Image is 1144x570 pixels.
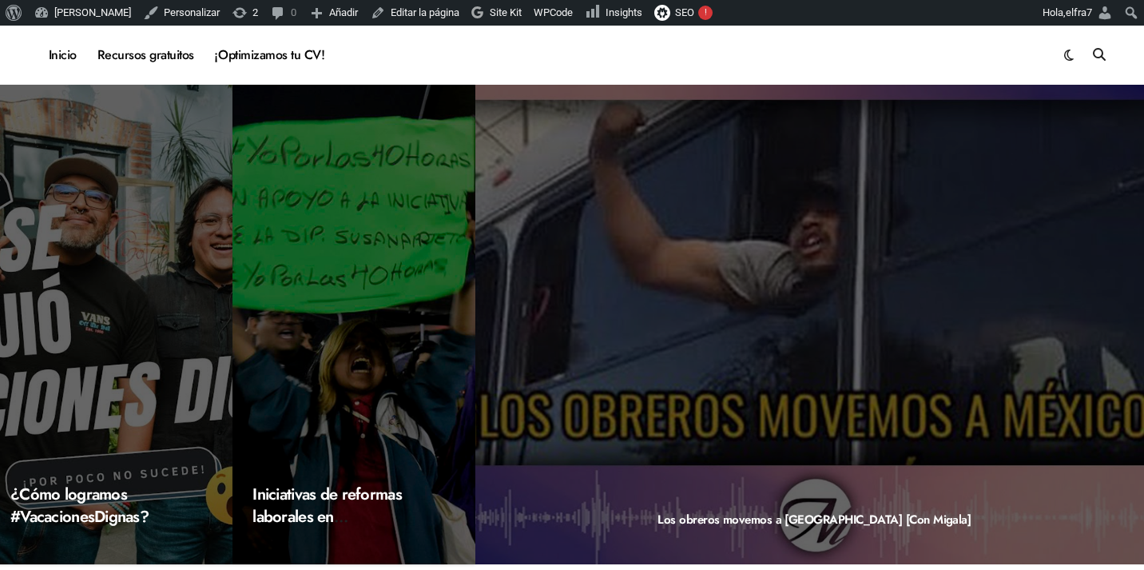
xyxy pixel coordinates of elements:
[87,34,205,77] a: Recursos gratuitos
[490,6,522,18] span: Site Kit
[675,6,694,18] span: SEO
[657,511,971,528] a: Los obreros movemos a [GEOGRAPHIC_DATA] [Con Migala]
[1066,6,1092,18] span: elfra7
[698,6,713,20] div: !
[10,483,149,528] a: ¿Cómo logramos #VacacionesDignas?
[205,34,335,77] a: ¡Optimizamos tu CV!
[38,34,87,77] a: Inicio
